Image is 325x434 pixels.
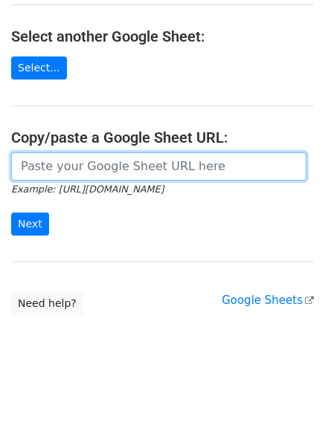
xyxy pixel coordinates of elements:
iframe: Chat Widget [251,363,325,434]
a: Google Sheets [222,294,314,307]
small: Example: [URL][DOMAIN_NAME] [11,184,164,195]
h4: Copy/paste a Google Sheet URL: [11,129,314,146]
h4: Select another Google Sheet: [11,27,314,45]
input: Paste your Google Sheet URL here [11,152,306,181]
a: Select... [11,56,67,80]
input: Next [11,213,49,236]
a: Need help? [11,292,83,315]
